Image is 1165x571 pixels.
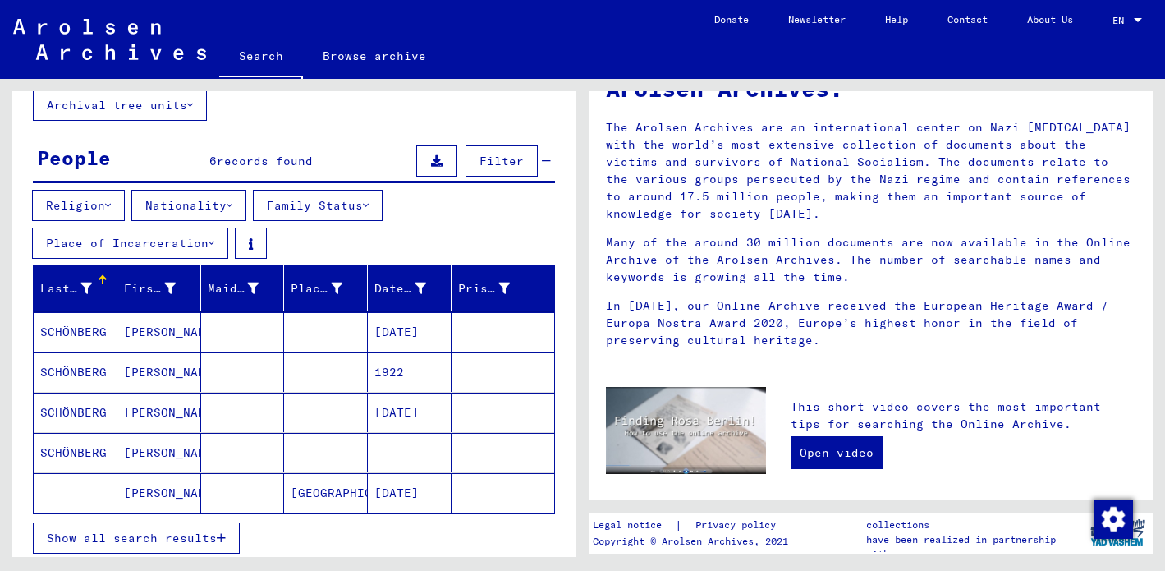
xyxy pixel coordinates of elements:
mat-header-cell: Date of Birth [368,265,452,311]
p: Copyright © Arolsen Archives, 2021 [593,534,796,549]
div: Place of Birth [291,280,342,297]
p: Many of the around 30 million documents are now available in the Online Archive of the Arolsen Ar... [606,234,1137,286]
mat-cell: [DATE] [368,312,452,352]
a: Open video [791,436,883,469]
div: Place of Birth [291,275,367,302]
mat-cell: [DATE] [368,473,452,513]
div: People [37,143,111,173]
mat-cell: [PERSON_NAME] [117,352,201,392]
mat-header-cell: First Name [117,265,201,311]
mat-cell: SCHÖNBERG [34,352,117,392]
p: have been realized in partnership with [866,532,1082,562]
button: Filter [466,145,538,177]
span: Filter [479,154,524,168]
mat-cell: [DATE] [368,393,452,432]
mat-cell: SCHÖNBERG [34,393,117,432]
button: Archival tree units [33,90,207,121]
img: video.jpg [606,387,766,474]
img: Change consent [1094,500,1133,539]
div: First Name [124,275,200,302]
span: records found [217,154,313,168]
a: Search [219,36,303,79]
div: Maiden Name [208,275,284,302]
mat-header-cell: Place of Birth [284,265,368,311]
button: Place of Incarceration [32,228,228,259]
mat-cell: [GEOGRAPHIC_DATA] [284,473,368,513]
button: Nationality [131,190,246,221]
span: EN [1112,15,1131,26]
mat-header-cell: Maiden Name [201,265,285,311]
p: The Arolsen Archives are an international center on Nazi [MEDICAL_DATA] with the world’s most ext... [606,119,1137,223]
mat-cell: [PERSON_NAME] [117,473,201,513]
p: This short video covers the most important tips for searching the Online Archive. [791,398,1136,433]
a: Legal notice [593,517,675,534]
a: Privacy policy [682,517,796,534]
mat-cell: 1922 [368,352,452,392]
a: Browse archive [303,36,446,76]
div: Prisoner # [458,275,534,302]
button: Religion [32,190,125,221]
div: Date of Birth [374,275,451,302]
span: Show all search results [47,531,217,546]
div: | [593,517,796,534]
mat-header-cell: Prisoner # [452,265,554,311]
button: Family Status [253,190,383,221]
p: The Arolsen Archives online collections [866,503,1082,532]
span: 6 [209,154,217,168]
mat-cell: [PERSON_NAME] [117,393,201,432]
mat-cell: SCHÖNBERG [34,312,117,352]
mat-cell: [PERSON_NAME] [117,312,201,352]
mat-header-cell: Last Name [34,265,117,311]
div: First Name [124,280,176,297]
mat-cell: SCHÖNBERG [34,433,117,472]
div: Prisoner # [458,280,510,297]
div: Maiden Name [208,280,259,297]
button: Show all search results [33,523,240,554]
div: Date of Birth [374,280,426,297]
p: In [DATE], our Online Archive received the European Heritage Award / Europa Nostra Award 2020, Eu... [606,297,1137,349]
img: yv_logo.png [1087,512,1149,553]
img: Arolsen_neg.svg [13,19,206,60]
mat-cell: [PERSON_NAME] [117,433,201,472]
div: Last Name [40,275,117,302]
div: Last Name [40,280,92,297]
